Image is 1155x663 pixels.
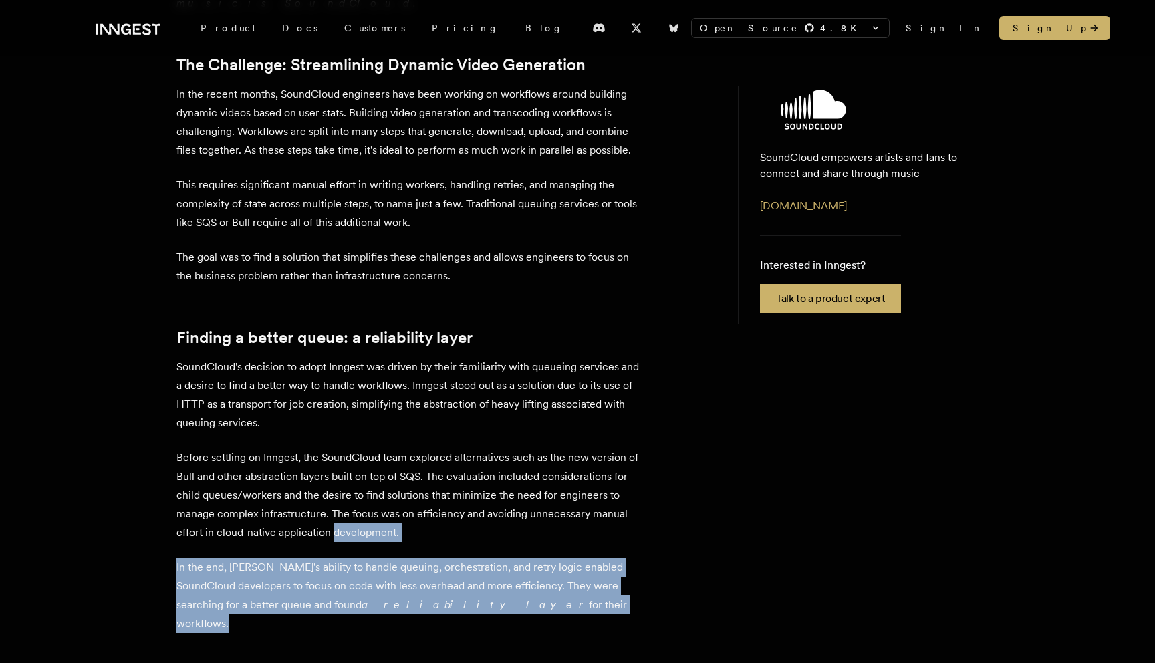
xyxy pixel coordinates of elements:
[999,16,1110,40] a: Sign Up
[269,16,331,40] a: Docs
[176,448,644,542] p: Before settling on Inngest, the SoundCloud team explored alternatives such as the new version of ...
[760,150,957,182] p: SoundCloud empowers artists and fans to connect and share through music
[176,558,644,633] p: In the end, [PERSON_NAME]'s ability to handle queuing, orchestration, and retry logic enabled Sou...
[176,248,644,285] p: The goal was to find a solution that simplifies these challenges and allows engineers to focus on...
[176,176,644,232] p: This requires significant manual effort in writing workers, handling retries, and managing the co...
[760,284,901,313] a: Talk to a product expert
[176,55,586,74] a: The Challenge: Streamlining Dynamic Video Generation
[584,17,614,39] a: Discord
[362,598,589,611] em: a reliability layer
[331,16,418,40] a: Customers
[418,16,512,40] a: Pricing
[176,328,473,347] a: Finding a better queue: a reliability layer
[187,16,269,40] div: Product
[760,199,847,212] a: [DOMAIN_NAME]
[176,358,644,432] p: SoundCloud's decision to adopt Inngest was driven by their familiarity with queueing services and...
[176,85,644,160] p: In the recent months, SoundCloud engineers have been working on workflows around building dynamic...
[659,17,688,39] a: Bluesky
[733,90,894,130] img: SoundCloud's logo
[906,21,983,35] a: Sign In
[512,16,576,40] a: Blog
[622,17,651,39] a: X
[820,21,865,35] span: 4.8 K
[760,257,901,273] p: Interested in Inngest?
[700,21,799,35] span: Open Source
